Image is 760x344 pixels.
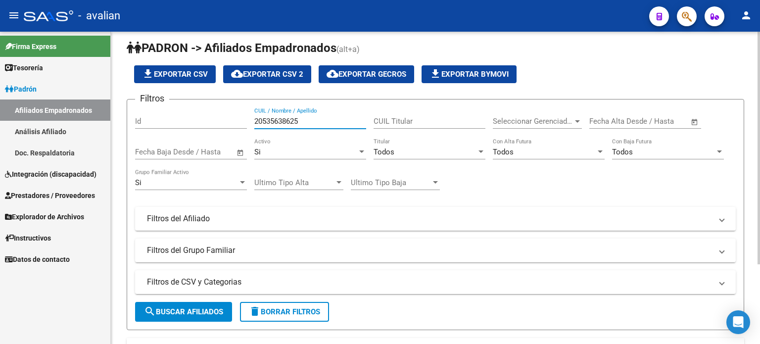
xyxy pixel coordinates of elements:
span: Si [254,147,261,156]
button: Open calendar [689,116,701,128]
input: Start date [589,117,621,126]
mat-icon: person [740,9,752,21]
span: Todos [374,147,394,156]
span: Padrón [5,84,37,95]
span: Exportar GECROS [327,70,406,79]
mat-icon: file_download [142,68,154,80]
span: Todos [612,147,633,156]
mat-expansion-panel-header: Filtros de CSV y Categorias [135,270,736,294]
button: Exportar GECROS [319,65,414,83]
span: Instructivos [5,233,51,244]
span: Borrar Filtros [249,307,320,316]
div: Open Intercom Messenger [726,310,750,334]
span: PADRON -> Afiliados Empadronados [127,41,336,55]
mat-panel-title: Filtros de CSV y Categorias [147,277,712,288]
mat-icon: file_download [429,68,441,80]
button: Exportar Bymovi [422,65,517,83]
mat-icon: menu [8,9,20,21]
mat-icon: cloud_download [231,68,243,80]
span: Tesorería [5,62,43,73]
span: (alt+a) [336,45,360,54]
span: Ultimo Tipo Baja [351,178,431,187]
mat-expansion-panel-header: Filtros del Afiliado [135,207,736,231]
mat-icon: delete [249,305,261,317]
span: Todos [493,147,514,156]
input: Start date [135,147,167,156]
mat-icon: search [144,305,156,317]
span: Buscar Afiliados [144,307,223,316]
mat-panel-title: Filtros del Grupo Familiar [147,245,712,256]
span: Si [135,178,142,187]
span: Datos de contacto [5,254,70,265]
button: Open calendar [235,147,246,158]
button: Exportar CSV 2 [223,65,311,83]
span: Exportar CSV 2 [231,70,303,79]
h3: Filtros [135,92,169,105]
span: Ultimo Tipo Alta [254,178,334,187]
span: Explorador de Archivos [5,211,84,222]
span: Exportar Bymovi [429,70,509,79]
input: End date [176,147,224,156]
button: Buscar Afiliados [135,302,232,322]
mat-panel-title: Filtros del Afiliado [147,213,712,224]
button: Borrar Filtros [240,302,329,322]
input: End date [630,117,678,126]
span: - avalian [78,5,120,27]
span: Exportar CSV [142,70,208,79]
button: Exportar CSV [134,65,216,83]
span: Prestadores / Proveedores [5,190,95,201]
mat-icon: cloud_download [327,68,338,80]
span: Firma Express [5,41,56,52]
span: Seleccionar Gerenciador [493,117,573,126]
mat-expansion-panel-header: Filtros del Grupo Familiar [135,239,736,262]
span: Integración (discapacidad) [5,169,96,180]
